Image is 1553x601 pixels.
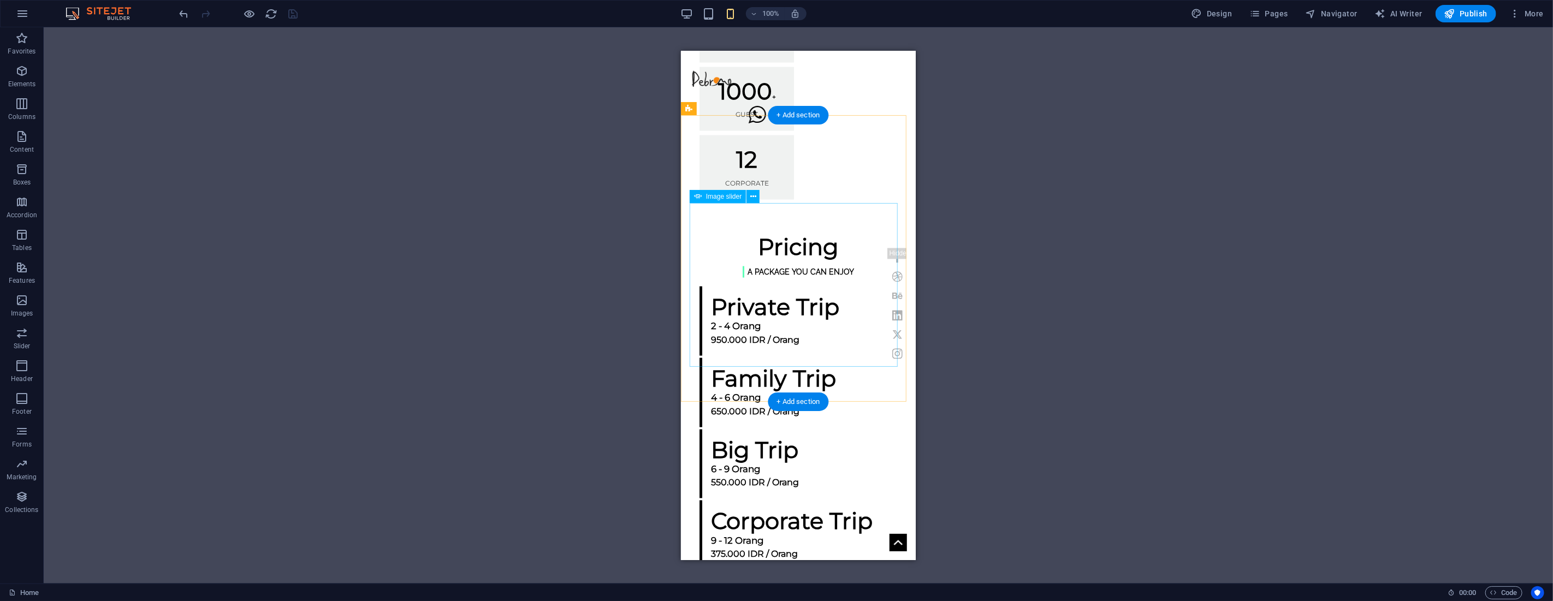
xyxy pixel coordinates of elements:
p: Features [9,276,35,285]
button: 100% [746,7,785,20]
p: Favorites [8,47,35,56]
div: Design (Ctrl+Alt+Y) [1187,5,1237,22]
a: Click to cancel selection. Double-click to open Pages [9,586,39,599]
span: AI Writer [1375,8,1422,19]
span: Publish [1444,8,1487,19]
p: Slider [14,342,31,350]
button: Usercentrics [1531,586,1544,599]
button: reload [265,7,278,20]
p: Boxes [13,178,31,187]
span: 00 00 [1459,586,1476,599]
p: Marketing [7,473,37,481]
span: Design [1192,8,1232,19]
p: Columns [8,112,35,121]
button: AI Writer [1371,5,1427,22]
i: Undo: Change slider images (Ctrl+Z) [178,8,191,20]
span: Navigator [1306,8,1358,19]
p: Collections [5,505,38,514]
p: Content [10,145,34,154]
p: Forms [12,440,32,449]
p: Images [11,309,33,318]
p: Footer [12,407,32,416]
span: Code [1490,586,1518,599]
p: Header [11,374,33,383]
p: Accordion [7,211,37,219]
p: Tables [12,243,32,252]
h6: Session time [1448,586,1477,599]
button: Pages [1245,5,1292,22]
button: Click here to leave preview mode and continue editing [243,7,256,20]
span: Image slider [706,193,742,200]
h6: 100% [762,7,780,20]
p: Elements [8,80,36,88]
span: Pages [1249,8,1288,19]
i: On resize automatically adjust zoom level to fit chosen device. [791,9,801,19]
button: More [1505,5,1548,22]
div: + Add section [768,106,829,124]
i: Reload page [265,8,278,20]
button: Navigator [1301,5,1362,22]
button: Publish [1436,5,1496,22]
span: : [1467,588,1468,597]
button: Code [1485,586,1522,599]
div: + Add section [768,392,829,411]
button: Design [1187,5,1237,22]
span: More [1509,8,1544,19]
img: Editor Logo [63,7,145,20]
button: undo [177,7,191,20]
